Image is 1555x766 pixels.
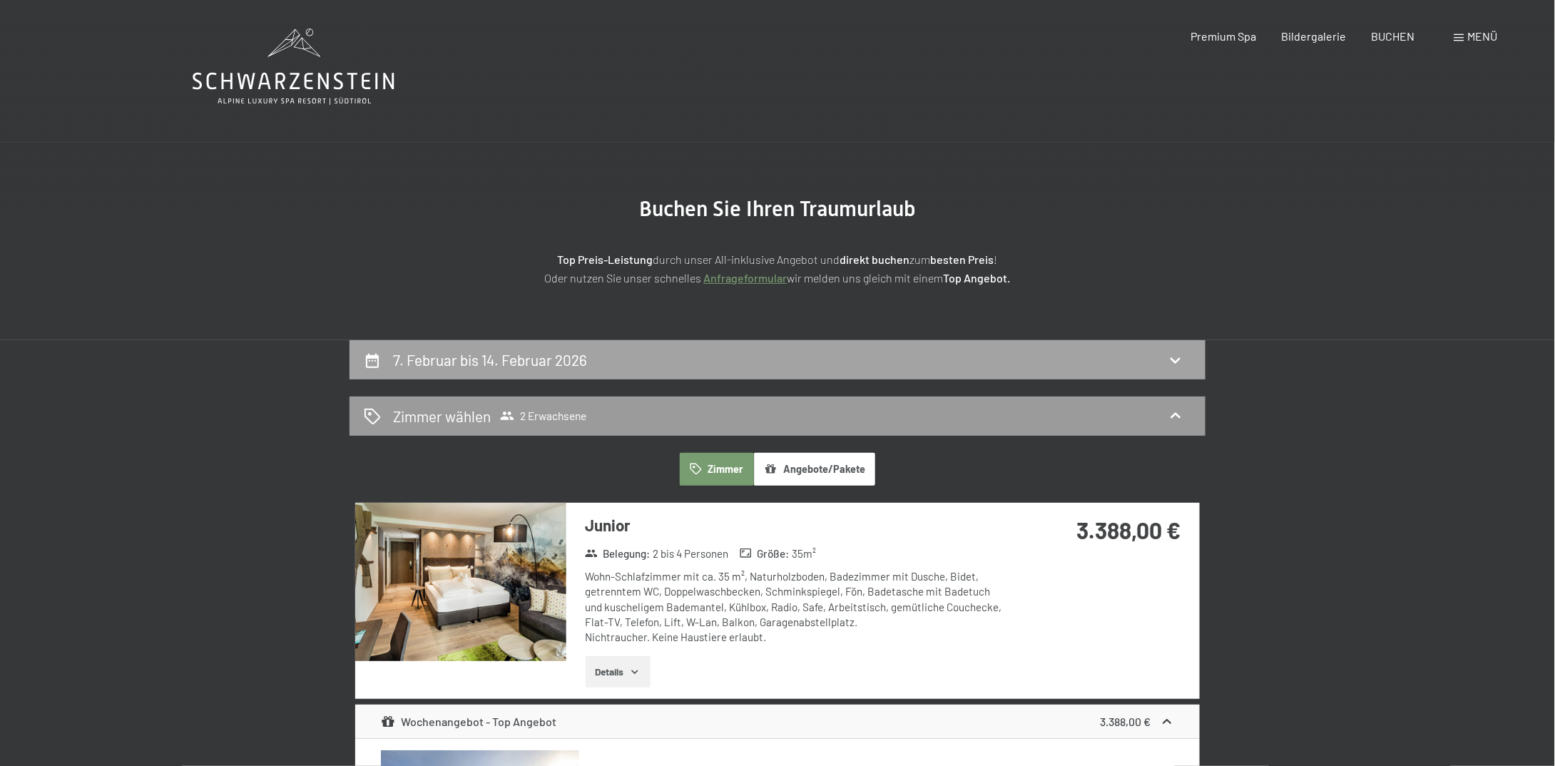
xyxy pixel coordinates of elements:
strong: 3.388,00 € [1101,715,1151,728]
a: Bildergalerie [1282,29,1347,43]
div: Wohn-Schlafzimmer mit ca. 35 m², Naturholzboden, Badezimmer mit Dusche, Bidet, getrenntem WC, Dop... [586,569,1010,645]
span: 2 bis 4 Personen [653,546,728,561]
span: 2 Erwachsene [500,409,586,423]
a: Anfrageformular [704,271,787,285]
h3: Junior [586,514,1010,536]
strong: Größe : [740,546,790,561]
img: mss_renderimg.php [355,503,566,661]
span: Menü [1468,29,1498,43]
h2: 7. Februar bis 14. Februar 2026 [394,351,588,369]
p: durch unser All-inklusive Angebot und zum ! Oder nutzen Sie unser schnelles wir melden uns gleich... [421,250,1134,287]
span: 35 m² [792,546,817,561]
strong: Belegung : [585,546,650,561]
strong: Top Angebot. [944,271,1011,285]
a: Premium Spa [1191,29,1256,43]
button: Zimmer [680,453,754,486]
span: Buchen Sie Ihren Traumurlaub [639,196,916,221]
h2: Zimmer wählen [394,406,491,427]
strong: besten Preis [931,252,994,266]
button: Angebote/Pakete [754,453,875,486]
strong: direkt buchen [840,252,910,266]
a: BUCHEN [1372,29,1415,43]
strong: Top Preis-Leistung [558,252,653,266]
div: Wochenangebot - Top Angebot [381,713,557,730]
strong: 3.388,00 € [1076,516,1181,543]
button: Details [586,656,651,688]
div: Wochenangebot - Top Angebot3.388,00 € [355,705,1200,739]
